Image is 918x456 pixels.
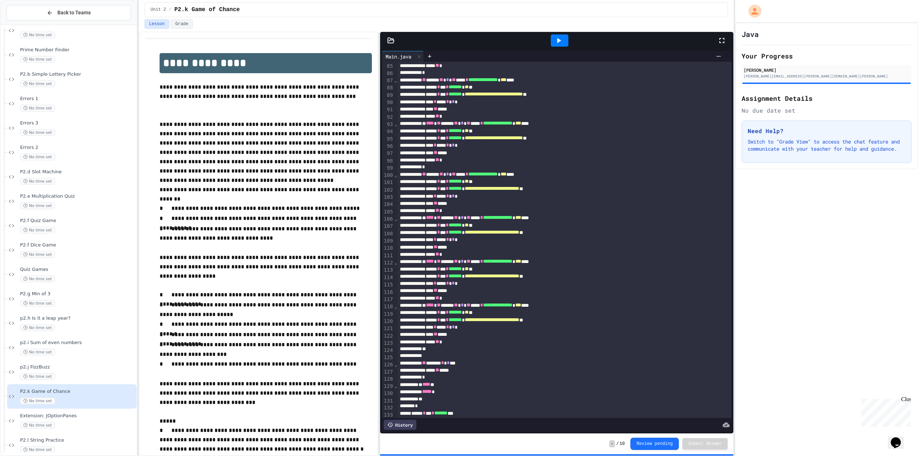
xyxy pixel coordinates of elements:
[394,216,398,222] span: Fold line
[20,446,55,453] span: No time set
[20,202,55,209] span: No time set
[20,437,135,443] span: P2.l String Practice
[382,303,394,310] div: 118
[382,216,394,223] div: 106
[382,106,394,113] div: 91
[394,260,398,265] span: Fold line
[382,238,394,245] div: 109
[382,136,394,143] div: 95
[382,194,394,201] div: 103
[382,172,394,179] div: 100
[382,274,394,281] div: 114
[382,281,394,288] div: 115
[20,242,135,248] span: P2.f Dice Game
[382,84,394,91] div: 88
[382,267,394,274] div: 113
[382,179,394,186] div: 101
[20,373,55,380] span: No time set
[888,427,911,449] iframe: chat widget
[20,218,135,224] span: P2.f Quiz Game
[382,404,394,412] div: 132
[384,420,416,430] div: History
[151,7,166,13] span: Unit 2
[20,251,55,258] span: No time set
[3,3,49,46] div: Chat with us now!Close
[382,412,394,419] div: 133
[382,77,394,84] div: 87
[20,47,135,53] span: Prime Number Finder
[20,398,55,404] span: No time set
[742,29,759,39] h1: Java
[20,267,135,273] span: Quiz Games
[169,7,171,13] span: /
[394,172,398,178] span: Fold line
[20,276,55,282] span: No time set
[382,340,394,347] div: 123
[394,304,398,310] span: Fold line
[174,5,240,14] span: P2.k Game of Chance
[382,223,394,230] div: 107
[382,92,394,99] div: 89
[616,441,619,447] span: /
[382,51,424,62] div: Main.java
[382,325,394,332] div: 121
[20,105,55,112] span: No time set
[744,67,909,73] div: [PERSON_NAME]
[382,121,394,128] div: 93
[394,362,398,367] span: Fold line
[382,390,394,397] div: 130
[382,143,394,150] div: 96
[382,259,394,267] div: 112
[20,422,55,429] span: No time set
[609,440,615,447] span: -
[20,71,135,77] span: P2.b Simple Lottery Picker
[382,230,394,238] div: 108
[20,349,55,356] span: No time set
[20,300,55,307] span: No time set
[382,333,394,340] div: 122
[748,127,905,135] h3: Need Help?
[382,296,394,303] div: 117
[742,106,912,115] div: No due date set
[682,438,728,450] button: Submit Answer
[382,63,394,70] div: 85
[20,178,55,185] span: No time set
[382,245,394,252] div: 110
[394,77,398,83] span: Fold line
[20,129,55,136] span: No time set
[20,154,55,160] span: No time set
[630,438,679,450] button: Review pending
[20,169,135,175] span: P2.d Slot Machine
[382,208,394,216] div: 105
[742,51,912,61] h2: Your Progress
[382,70,394,77] div: 86
[382,368,394,376] div: 127
[382,150,394,157] div: 97
[382,383,394,390] div: 129
[20,56,55,63] span: No time set
[382,376,394,383] div: 128
[382,354,394,361] div: 125
[382,201,394,208] div: 104
[20,32,55,38] span: No time set
[858,396,911,427] iframe: chat widget
[741,3,763,19] div: My Account
[20,96,135,102] span: Errors 1
[382,53,415,60] div: Main.java
[382,311,394,318] div: 119
[382,289,394,296] div: 116
[20,324,55,331] span: No time set
[688,441,722,447] span: Submit Answer
[382,361,394,368] div: 126
[20,120,135,126] span: Errors 3
[744,74,909,79] div: [PERSON_NAME][EMAIL_ADDRESS][PERSON_NAME][DOMAIN_NAME][PERSON_NAME]
[382,398,394,405] div: 131
[20,145,135,151] span: Errors 2
[145,19,169,29] button: Lesson
[382,99,394,106] div: 90
[382,128,394,135] div: 94
[382,187,394,194] div: 102
[748,138,905,152] p: Switch to "Grade View" to access the chat feature and communicate with your teacher for help and ...
[171,19,193,29] button: Grade
[57,9,91,17] span: Back to Teams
